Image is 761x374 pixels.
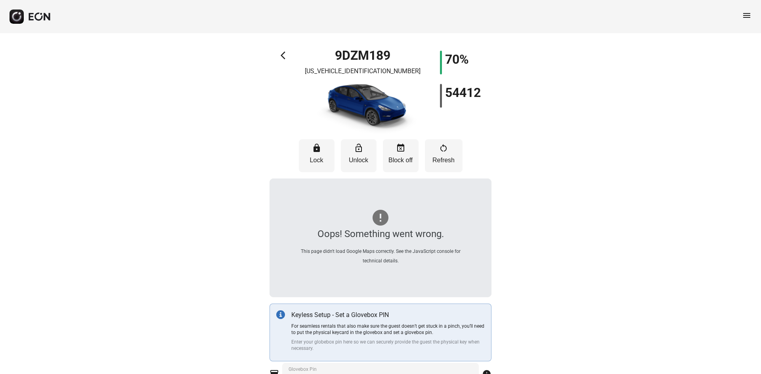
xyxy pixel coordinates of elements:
[354,143,363,153] span: lock_open
[291,323,485,336] p: For seamless rentals that also make sure the guest doesn’t get stuck in a pinch, you’ll need to p...
[294,247,467,266] div: This page didn't load Google Maps correctly. See the JavaScript console for technical details.
[387,156,415,165] p: Block off
[307,79,418,135] img: car
[289,366,317,372] label: Glovebox Pin
[396,143,405,153] span: event_busy
[445,55,469,64] h1: 70%
[383,139,419,172] button: Block off
[335,51,390,60] h1: 9DZM189
[425,139,463,172] button: Refresh
[345,156,373,165] p: Unlock
[291,310,485,320] p: Keyless Setup - Set a Glovebox PIN
[281,51,290,60] span: arrow_back_ios
[299,139,335,172] button: Lock
[312,143,321,153] span: lock
[341,139,377,172] button: Unlock
[742,11,751,20] span: menu
[276,310,285,319] img: info
[303,156,331,165] p: Lock
[445,88,481,97] h1: 54412
[291,339,485,351] p: Enter your globebox pin here so we can securely provide the guest the physical key when necessary.
[429,156,459,165] p: Refresh
[439,143,448,153] span: restart_alt
[294,229,467,239] div: Oops! Something went wrong.
[305,66,421,76] p: [US_VEHICLE_IDENTIFICATION_NUMBER]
